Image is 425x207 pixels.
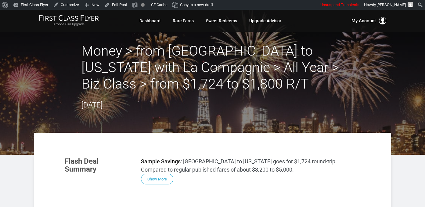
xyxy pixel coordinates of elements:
p: : [GEOGRAPHIC_DATA] to [US_STATE] goes for $1,724 round-trip. Compared to regular published fares... [141,157,361,174]
a: Rare Fares [173,15,194,26]
img: First Class Flyer [39,15,99,21]
a: Sweet Redeems [206,15,237,26]
button: My Account [351,17,386,24]
span: Unsuspend Transients [320,2,359,7]
span: [PERSON_NAME] [376,2,406,7]
span: My Account [351,17,376,24]
a: Upgrade Advisor [249,15,281,26]
a: First Class FlyerAnyone Can Upgrade [39,15,99,27]
small: Anyone Can Upgrade [39,22,99,27]
strong: Sample Savings [141,158,181,165]
a: Dashboard [139,15,160,26]
time: [DATE] [81,101,103,109]
button: Show More [141,174,173,184]
h3: Flash Deal Summary [65,157,132,173]
h2: Money > from [GEOGRAPHIC_DATA] to [US_STATE] with La Compagnie > All Year > Biz Class > from $1,7... [81,43,344,92]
